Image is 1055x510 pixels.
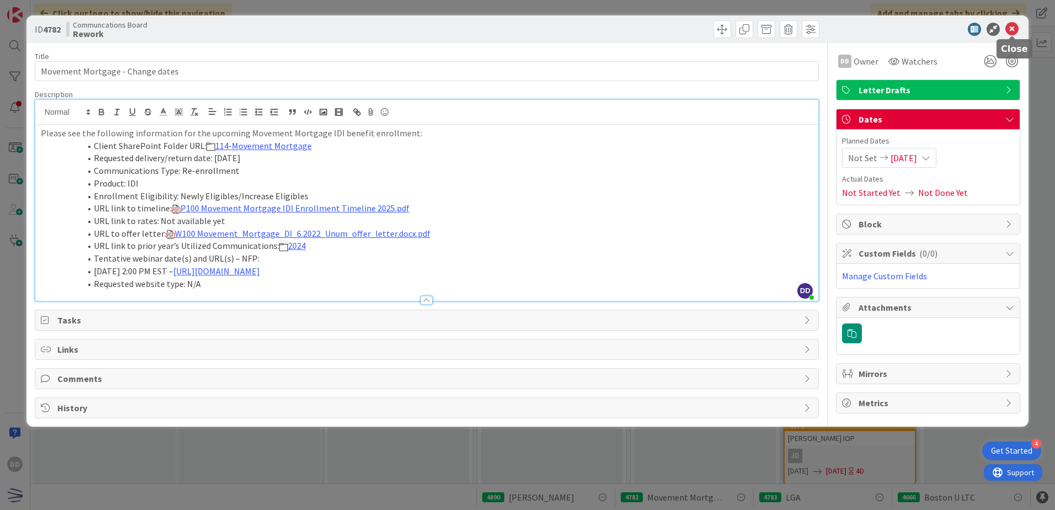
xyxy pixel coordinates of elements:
div: DD [838,55,851,68]
span: Attachments [859,301,1000,314]
span: Tasks [57,314,798,327]
a: Manage Custom Fields [842,270,927,281]
b: Rework [73,29,147,38]
span: Not Done Yet [918,186,968,199]
img: ​pdf icon [166,230,175,239]
li: URL link to timeline: [54,202,813,215]
span: History [57,401,798,415]
a: 2024 [288,240,306,251]
span: Metrics [859,396,1000,410]
span: Owner [854,55,878,68]
li: Requested delivery/return date: [DATE] [54,152,813,164]
li: URL link to prior year’s Utilized Communications: [54,240,813,252]
li: Enrollment Eligibility: Newly Eligibles/Increase Eligibles [54,190,813,203]
div: Get Started [991,445,1032,456]
img: ​Folder icon [279,243,288,252]
li: Product: IDI [54,177,813,190]
li: Client SharePoint Folder URL: [54,140,813,152]
li: Requested website type: N/A [54,278,813,290]
span: Support [23,2,50,15]
span: Custom Fields [859,247,1000,260]
p: Please see the following information for the upcoming Movement Mortgage IDI benefit enrollment: [41,127,813,140]
span: Comments [57,372,798,385]
li: [DATE] 2:00 PM EST – [54,265,813,278]
a: W100 Movement_Mortgage_DI_6.2022_Unum_offer_letter.docx.pdf [175,228,430,239]
span: Not Set [848,151,877,164]
span: Links [57,343,798,356]
span: Dates [859,113,1000,126]
span: Watchers [902,55,937,68]
span: DD [797,283,813,299]
span: Not Started Yet [842,186,901,199]
span: [DATE] [891,151,917,164]
a: P100 Movement Mortgage IDI Enrollment Timeline 2025.pdf [180,203,409,214]
div: Open Get Started checklist, remaining modules: 4 [982,442,1041,460]
li: Tentative webinar date(s) and URL(s) – NFP: [54,252,813,265]
span: Planned Dates [842,135,1014,147]
span: Communcations Board [73,20,147,29]
a: 114-Movement Mortgage [215,140,312,151]
span: Description [35,89,73,99]
img: ​pdf icon [172,205,180,214]
span: Actual Dates [842,173,1014,185]
a: [URL][DOMAIN_NAME] [173,265,260,277]
span: Letter Drafts [859,83,1000,97]
div: 4 [1031,439,1041,449]
span: ID [35,23,61,36]
span: Block [859,217,1000,231]
b: 4782 [43,24,61,35]
span: ( 0/0 ) [919,248,937,259]
li: Communications Type: Re-enrollment [54,164,813,177]
span: Mirrors [859,367,1000,380]
h5: Close [1001,44,1028,54]
input: type card name here... [35,61,819,81]
li: URL link to rates: Not available yet [54,215,813,227]
label: Title [35,51,49,61]
img: ​Folder icon [206,142,215,151]
li: URL to offer letter: [54,227,813,240]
